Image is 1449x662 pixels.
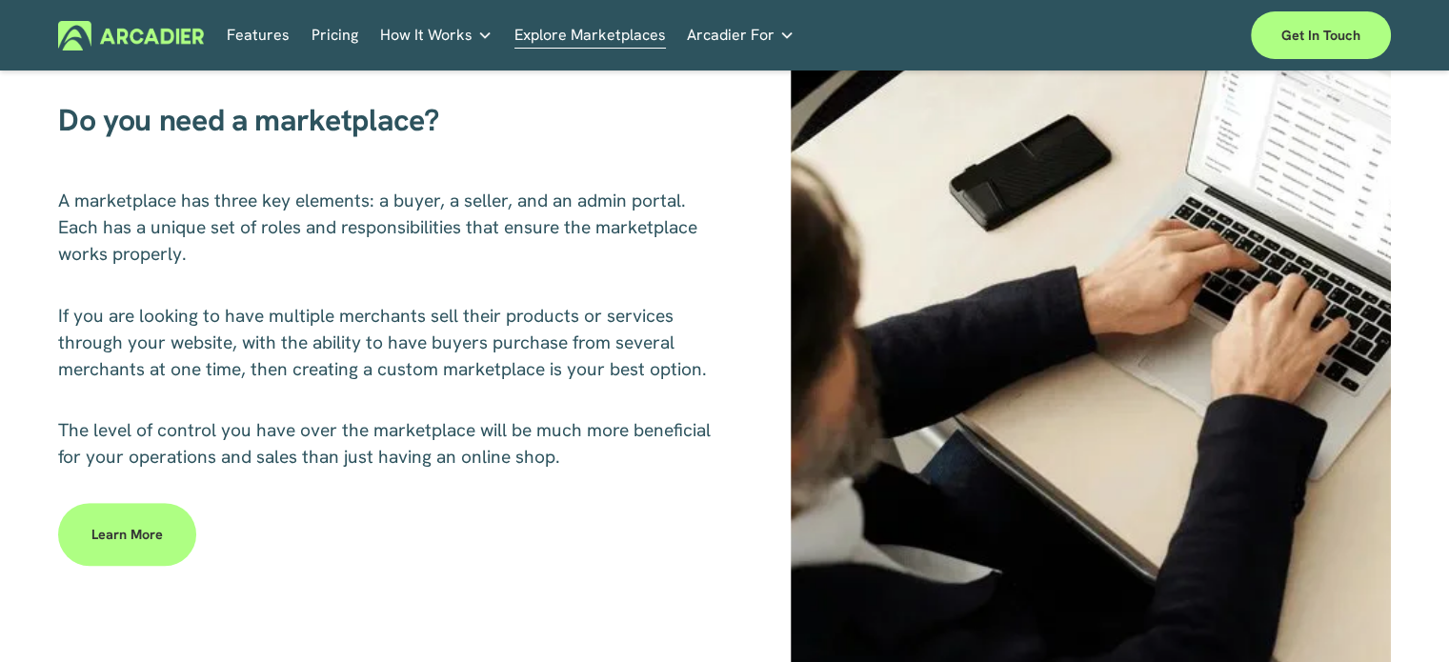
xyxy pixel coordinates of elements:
[1354,571,1449,662] iframe: Chat Widget
[58,189,702,266] span: A marketplace has three key elements: a buyer, a seller, and an admin portal. Each has a unique s...
[380,21,493,50] a: folder dropdown
[227,21,290,50] a: Features
[514,21,666,50] a: Explore Marketplaces
[380,22,473,49] span: How It Works
[58,418,715,469] span: The level of control you have over the marketplace will be much more beneficial for your operatio...
[312,21,358,50] a: Pricing
[58,503,196,566] a: Learn more
[687,22,775,49] span: Arcadier For
[1251,11,1391,59] a: Get in touch
[687,21,795,50] a: folder dropdown
[58,21,204,50] img: Arcadier
[58,304,707,381] span: If you are looking to have multiple merchants sell their products or services through your websit...
[58,100,439,140] span: Do you need a marketplace?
